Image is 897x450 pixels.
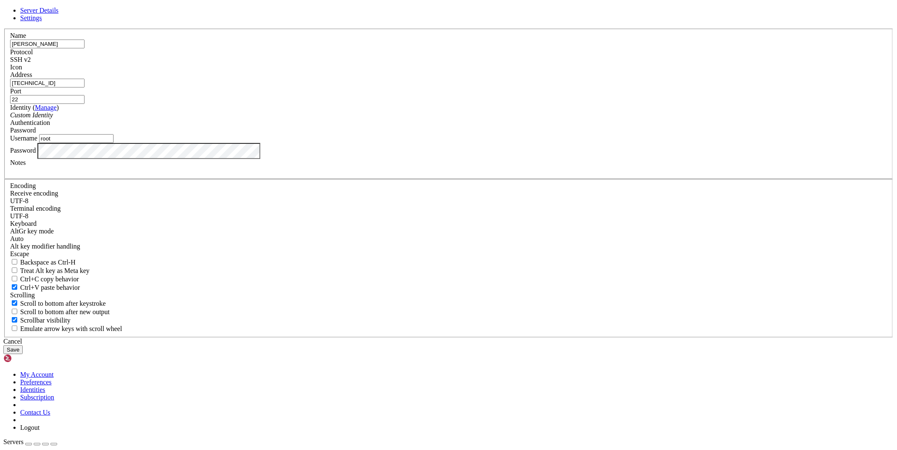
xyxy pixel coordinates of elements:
div: UTF-8 [10,212,887,220]
a: Preferences [20,379,52,386]
i: Custom Identity [10,111,53,119]
a: Settings [20,14,42,21]
div: SSH v2 [10,56,887,64]
label: Whether the Alt key acts as a Meta key or as a distinct Alt key. [10,267,90,274]
label: Whether to scroll to the bottom on any keystroke. [10,300,106,307]
span: Scroll to bottom after keystroke [20,300,106,307]
span: UTF-8 [10,212,29,220]
span: Password [10,127,36,134]
label: Icon [10,64,22,71]
label: The vertical scrollbar mode. [10,317,71,324]
label: Username [10,135,37,142]
span: Ctrl+C copy behavior [20,275,79,283]
a: Servers [3,438,57,445]
label: Name [10,32,26,39]
input: Scroll to bottom after keystroke [12,300,17,306]
input: Scrollbar visibility [12,317,17,323]
input: Ctrl+C copy behavior [12,276,17,281]
span: Auto [10,235,24,242]
span: Scroll to bottom after new output [20,308,110,315]
label: Identity [10,104,59,111]
a: Subscription [20,394,54,401]
label: Password [10,147,36,154]
span: Scrollbar visibility [20,317,71,324]
span: Treat Alt key as Meta key [20,267,90,274]
div: Escape [10,250,887,258]
label: Controls how the Alt key is handled. Escape: Send an ESC prefix. 8-Bit: Add 128 to the typed char... [10,243,80,250]
button: Save [3,345,23,354]
span: ( ) [33,104,59,111]
a: Logout [20,424,40,431]
input: Port Number [10,95,85,104]
input: Treat Alt key as Meta key [12,267,17,273]
span: Servers [3,438,24,445]
span: UTF-8 [10,197,29,204]
label: Set the expected encoding for data received from the host. If the encodings do not match, visual ... [10,190,58,197]
input: Login Username [39,134,114,143]
input: Backspace as Ctrl-H [12,259,17,265]
a: Manage [35,104,57,111]
label: If true, the backspace should send BS ('\x08', aka ^H). Otherwise the backspace key should send '... [10,259,76,266]
div: Cancel [3,338,894,345]
label: When using the alternative screen buffer, and DECCKM (Application Cursor Keys) is active, mouse w... [10,325,122,332]
label: Port [10,87,21,95]
label: Ctrl+V pastes if true, sends ^V to host if false. Ctrl+Shift+V sends ^V to host if true, pastes i... [10,284,80,291]
span: Backspace as Ctrl-H [20,259,76,266]
label: Protocol [10,48,33,56]
span: Emulate arrow keys with scroll wheel [20,325,122,332]
label: The default terminal encoding. ISO-2022 enables character map translations (like graphics maps). ... [10,205,61,212]
label: Encoding [10,182,36,189]
input: Emulate arrow keys with scroll wheel [12,326,17,331]
div: Password [10,127,887,134]
input: Scroll to bottom after new output [12,309,17,314]
input: Host Name or IP [10,79,85,87]
label: Scrolling [10,291,35,299]
label: Notes [10,159,26,166]
label: Address [10,71,32,78]
label: Authentication [10,119,50,126]
label: Set the expected encoding for data received from the host. If the encodings do not match, visual ... [10,228,54,235]
a: Server Details [20,7,58,14]
img: Shellngn [3,354,52,363]
label: Ctrl-C copies if true, send ^C to host if false. Ctrl-Shift-C sends ^C to host if true, copies if... [10,275,79,283]
div: Auto [10,235,887,243]
label: Keyboard [10,220,37,227]
span: Ctrl+V paste behavior [20,284,80,291]
a: Identities [20,386,45,393]
div: UTF-8 [10,197,887,205]
input: Server Name [10,40,85,48]
input: Ctrl+V paste behavior [12,284,17,290]
span: Escape [10,250,29,257]
a: My Account [20,371,54,378]
span: SSH v2 [10,56,31,63]
label: Scroll to bottom after new output. [10,308,110,315]
div: Custom Identity [10,111,887,119]
a: Contact Us [20,409,50,416]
